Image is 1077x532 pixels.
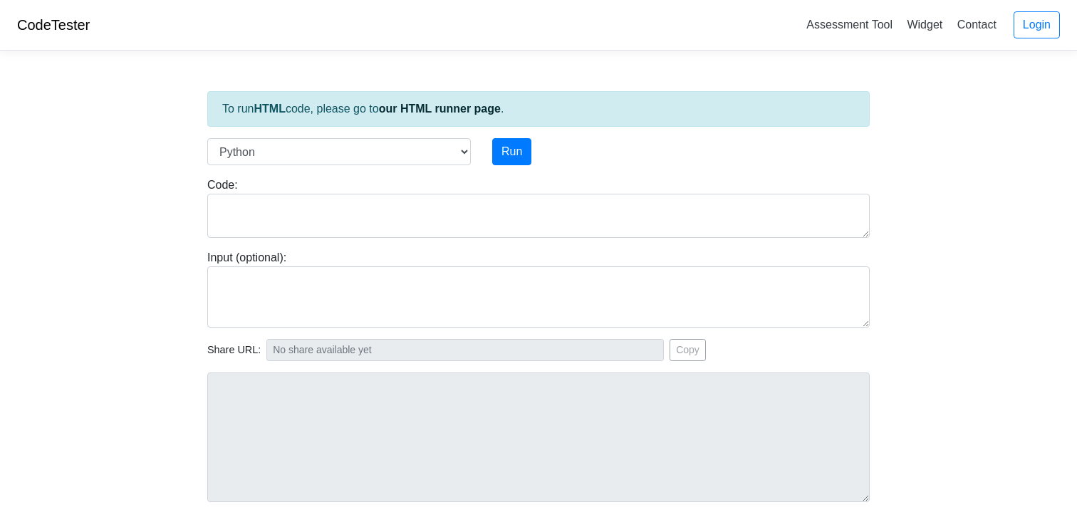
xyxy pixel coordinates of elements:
[17,17,90,33] a: CodeTester
[670,339,706,361] button: Copy
[197,249,880,328] div: Input (optional):
[952,13,1002,36] a: Contact
[266,339,664,361] input: No share available yet
[254,103,285,115] strong: HTML
[492,138,531,165] button: Run
[207,91,870,127] div: To run code, please go to .
[1014,11,1060,38] a: Login
[801,13,898,36] a: Assessment Tool
[207,343,261,358] span: Share URL:
[901,13,948,36] a: Widget
[379,103,501,115] a: our HTML runner page
[197,177,880,238] div: Code:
